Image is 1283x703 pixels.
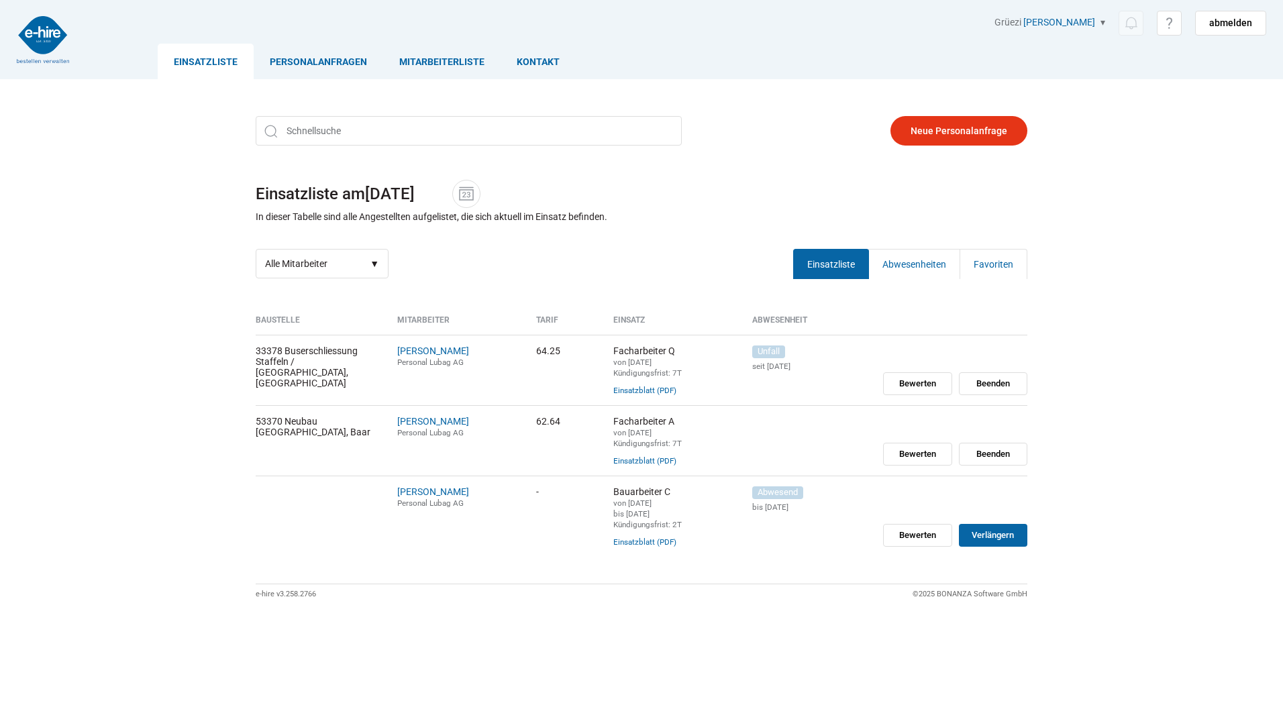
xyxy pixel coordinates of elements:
small: von [DATE] bis [DATE] Kündigungsfrist: 2T [613,498,682,529]
span: Abwesend [752,486,803,499]
h1: Einsatzliste am [256,180,1027,208]
a: Mitarbeiterliste [383,44,501,79]
input: Bewerten [883,372,952,396]
td: Facharbeiter A [603,405,742,476]
input: Bewerten [883,524,952,547]
div: ©2025 BONANZA Software GmbH [913,584,1027,604]
a: Einsatzliste [793,249,869,279]
nobr: 64.25 [536,345,560,356]
small: von [DATE] Kündigungsfrist: 7T [613,428,682,448]
a: Abwesenheiten [868,249,960,279]
div: Grüezi [994,17,1266,36]
small: Personal Lubag AG [397,358,464,367]
input: Beenden [959,372,1028,396]
img: icon-help.svg [1161,15,1178,32]
span: 33378 Buserschliessung Staffeln / [GEOGRAPHIC_DATA], [GEOGRAPHIC_DATA] [256,345,358,388]
a: [PERSON_NAME] [397,416,469,427]
a: Favoriten [960,249,1027,279]
span: 53370 Neubau [GEOGRAPHIC_DATA], Baar [256,416,370,437]
p: In dieser Tabelle sind alle Angestellten aufgelistet, die sich aktuell im Einsatz befinden. [256,211,607,222]
small: seit [DATE] [752,362,864,371]
img: icon-date.svg [456,184,476,204]
small: Personal Lubag AG [397,428,464,437]
a: Einsatzblatt (PDF) [613,386,676,395]
small: Personal Lubag AG [397,498,464,508]
small: von [DATE] Kündigungsfrist: 7T [613,358,682,378]
a: Einsatzblatt (PDF) [613,537,676,547]
a: [PERSON_NAME] [1023,17,1095,28]
img: logo2.png [17,16,69,63]
input: Schnellsuche [256,116,682,146]
td: Facharbeiter Q [603,335,742,405]
small: bis [DATE] [752,502,864,512]
a: Kontakt [501,44,576,79]
nobr: - [536,486,539,497]
span: Unfall [752,345,785,358]
a: Neue Personalanfrage [890,116,1027,146]
a: Einsatzblatt (PDF) [613,456,676,466]
nobr: 62.64 [536,416,560,427]
a: [PERSON_NAME] [397,486,469,497]
input: Verlängern [959,524,1028,547]
a: abmelden [1195,11,1266,36]
a: [PERSON_NAME] [397,345,469,356]
div: e-hire v3.258.2766 [256,584,316,604]
a: Personalanfragen [254,44,383,79]
th: Baustelle [256,315,387,335]
td: Bauarbeiter C [603,476,742,557]
img: icon-notification.svg [1123,15,1139,32]
th: Mitarbeiter [387,315,526,335]
th: Abwesenheit [742,315,874,335]
a: Einsatzliste [158,44,254,79]
th: Einsatz [603,315,742,335]
input: Bewerten [883,443,952,466]
th: Tarif [526,315,603,335]
input: Beenden [959,443,1028,466]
